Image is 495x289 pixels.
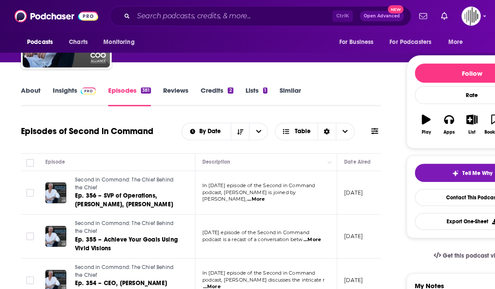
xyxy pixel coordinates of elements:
span: Logged in as gpg2 [461,7,481,26]
div: Description [202,157,230,167]
span: Toggle select row [26,276,34,284]
div: Search podcasts, credits, & more... [109,6,411,26]
a: Ep. 356 – SVP of Operations, [PERSON_NAME], [PERSON_NAME] [75,192,180,209]
a: About [21,86,41,106]
a: Reviews [163,86,188,106]
span: For Podcasters [389,36,431,48]
a: Charts [63,34,93,50]
span: Second in Command: The Chief Behind the Chief [75,220,174,234]
span: podcast, [PERSON_NAME] discusses the intricate r [202,277,324,283]
div: 1 [263,87,267,94]
span: By Date [199,128,224,134]
div: Apps [444,130,455,135]
h1: Episodes of Second in Command [21,126,154,137]
a: Episodes381 [108,86,151,106]
span: In [DATE] episode of the Second in Command [202,270,315,276]
span: Toggle select row [26,189,34,197]
span: Podcasts [27,36,53,48]
a: InsightsPodchaser Pro [53,86,96,106]
button: open menu [97,34,146,50]
img: User Profile [461,7,481,26]
a: Lists1 [246,86,267,106]
a: Show notifications dropdown [437,9,451,24]
img: tell me why sparkle [452,170,459,177]
button: List [461,109,483,140]
span: Open Advanced [364,14,400,18]
span: Toggle select row [26,232,34,240]
a: Second in Command: The Chief Behind the Chief [75,220,180,235]
button: Column Actions [324,157,335,168]
div: 2 [228,87,233,94]
input: Search podcasts, credits, & more... [133,9,332,23]
span: Ctrl K [332,10,353,22]
button: open menu [384,34,444,50]
span: [DATE] episode of the Second in Command [202,229,309,235]
button: open menu [182,128,231,134]
span: Monitoring [103,36,134,48]
div: Episode [45,157,65,167]
button: open menu [333,34,384,50]
button: open menu [249,123,267,140]
button: Sort Direction [231,123,249,140]
button: Open AdvancedNew [360,11,404,21]
a: Second in Command: The Chief Behind the Chief [75,176,180,192]
div: List [468,130,475,135]
div: Sort Direction [317,123,336,140]
button: open menu [442,34,474,50]
span: Charts [69,36,88,48]
a: Show notifications dropdown [416,9,430,24]
span: ...More [304,236,321,243]
span: Ep. 355 – Achieve Your Goals Using Vivid Visions [75,236,178,252]
button: open menu [21,34,64,50]
span: Tell Me Why [462,170,492,177]
img: Podchaser Pro [81,87,96,94]
a: Ep. 355 – Achieve Your Goals Using Vivid Visions [75,235,180,253]
p: [DATE] [344,232,363,240]
img: Podchaser - Follow, Share and Rate Podcasts [14,8,98,24]
div: Play [422,130,431,135]
span: Second in Command: The Chief Behind the Chief [75,177,174,191]
div: 381 [141,87,151,94]
div: Date Aired [344,157,371,167]
span: Table [295,128,311,134]
a: Credits2 [201,86,233,106]
span: In [DATE] episode of the Second in Command [202,182,315,188]
span: podcast is a recast of a conversation betw [202,236,303,242]
span: Second in Command: The Chief Behind the Chief [75,264,174,278]
button: Apps [437,109,460,140]
button: Show profile menu [461,7,481,26]
span: New [388,5,403,13]
a: Similar [280,86,301,106]
p: [DATE] [344,276,363,284]
span: ...More [247,196,265,203]
span: Ep. 356 – SVP of Operations, [PERSON_NAME], [PERSON_NAME] [75,192,173,208]
span: For Business [339,36,373,48]
button: Choose View [275,123,355,140]
span: podcast, [PERSON_NAME] is joined by [PERSON_NAME], [202,189,296,202]
p: [DATE] [344,189,363,196]
h2: Choose List sort [181,123,268,140]
button: Play [415,109,437,140]
a: Second in Command: The Chief Behind the Chief [75,264,180,279]
span: More [448,36,463,48]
